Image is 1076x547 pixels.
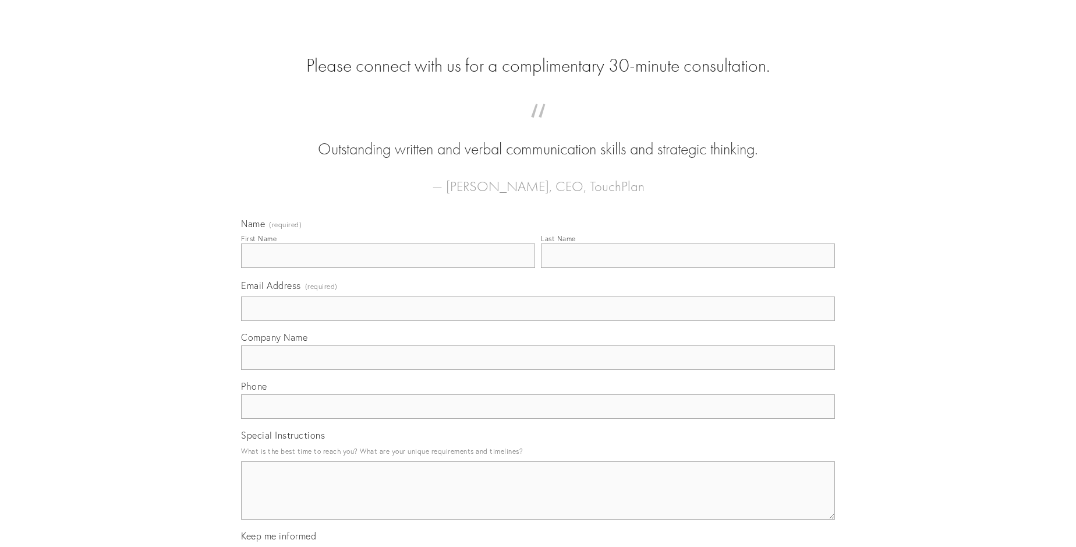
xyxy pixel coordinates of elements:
div: Last Name [541,234,576,243]
span: Phone [241,380,267,392]
div: First Name [241,234,277,243]
span: Special Instructions [241,429,325,441]
span: (required) [305,278,338,294]
blockquote: Outstanding written and verbal communication skills and strategic thinking. [260,115,816,161]
span: Company Name [241,331,307,343]
figcaption: — [PERSON_NAME], CEO, TouchPlan [260,161,816,198]
span: “ [260,115,816,138]
h2: Please connect with us for a complimentary 30-minute consultation. [241,55,835,77]
span: Email Address [241,280,301,291]
p: What is the best time to reach you? What are your unique requirements and timelines? [241,443,835,459]
span: Name [241,218,265,230]
span: (required) [269,221,302,228]
span: Keep me informed [241,530,316,542]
